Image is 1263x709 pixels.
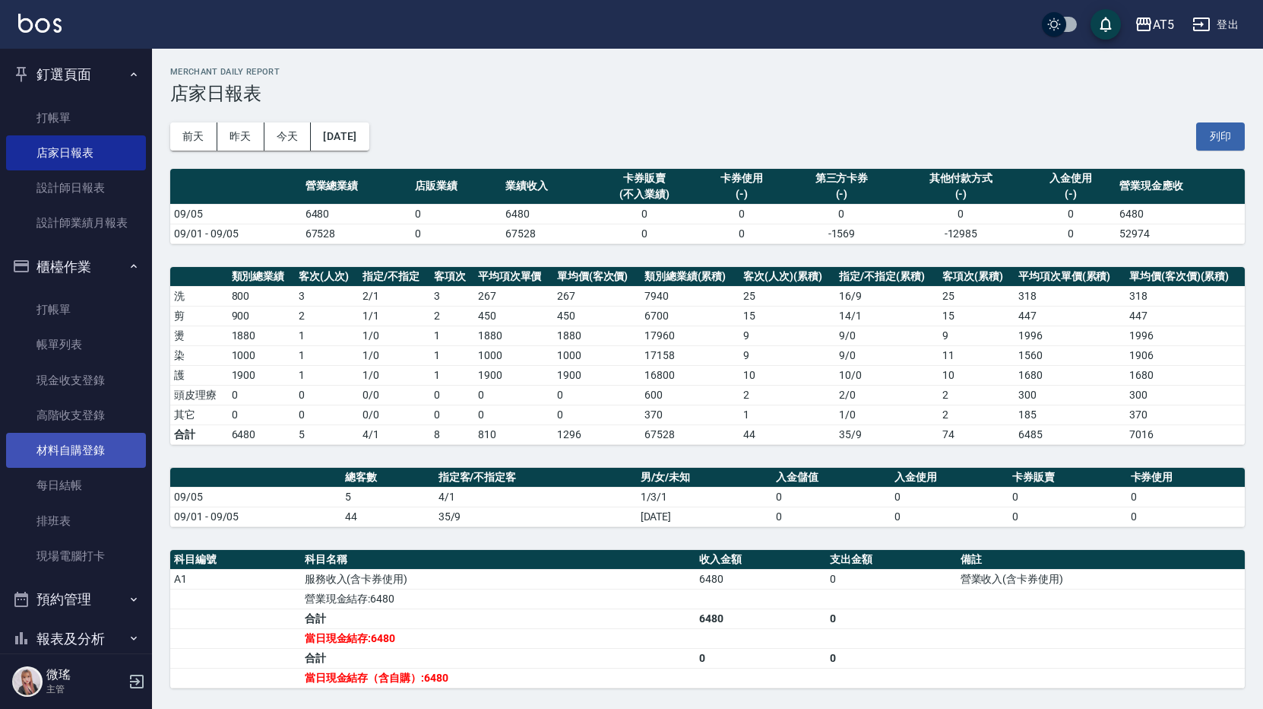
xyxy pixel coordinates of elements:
[1186,11,1245,39] button: 登出
[835,345,939,365] td: 9 / 0
[641,326,740,345] td: 17960
[341,468,434,488] th: 總客數
[301,569,696,589] td: 服務收入(含卡券使用)
[301,589,696,609] td: 營業現金結存:6480
[12,666,43,697] img: Person
[170,550,1245,688] table: a dense table
[835,286,939,306] td: 16 / 9
[430,365,474,385] td: 1
[1090,9,1121,40] button: save
[228,345,296,365] td: 1000
[939,306,1015,326] td: 15
[739,405,835,424] td: 1
[264,122,312,151] button: 今天
[772,507,890,526] td: 0
[739,286,835,306] td: 25
[637,487,773,507] td: 1/3/1
[301,648,696,668] td: 合計
[897,204,1026,224] td: 0
[430,267,474,287] th: 客項次
[301,628,696,648] td: 當日現金結存:6480
[592,224,696,243] td: 0
[341,487,434,507] td: 5
[1196,122,1245,151] button: 列印
[170,83,1245,104] h3: 店家日報表
[295,424,359,444] td: 5
[1015,267,1125,287] th: 平均項次單價(累積)
[311,122,369,151] button: [DATE]
[1125,424,1245,444] td: 7016
[359,345,430,365] td: 1 / 0
[553,326,641,345] td: 1880
[341,507,434,526] td: 44
[637,507,773,526] td: [DATE]
[170,365,228,385] td: 護
[430,424,474,444] td: 8
[897,224,1026,243] td: -12985
[6,247,146,287] button: 櫃檯作業
[553,286,641,306] td: 267
[46,682,124,696] p: 主管
[228,385,296,405] td: 0
[170,405,228,424] td: 其它
[228,326,296,345] td: 1880
[596,186,692,202] div: (不入業績)
[170,326,228,345] td: 燙
[301,550,696,570] th: 科目名稱
[739,424,835,444] td: 44
[1125,286,1245,306] td: 318
[430,345,474,365] td: 1
[170,67,1245,77] h2: Merchant Daily Report
[502,204,592,224] td: 6480
[6,170,146,205] a: 設計師日報表
[1125,306,1245,326] td: 447
[592,204,696,224] td: 0
[217,122,264,151] button: 昨天
[170,267,1245,445] table: a dense table
[6,504,146,539] a: 排班表
[170,424,228,444] td: 合計
[1025,224,1116,243] td: 0
[939,326,1015,345] td: 9
[359,267,430,287] th: 指定/不指定
[359,424,430,444] td: 4/1
[739,385,835,405] td: 2
[739,326,835,345] td: 9
[790,186,892,202] div: (-)
[295,405,359,424] td: 0
[826,550,957,570] th: 支出金額
[170,169,1245,244] table: a dense table
[6,363,146,398] a: 現金收支登錄
[1015,345,1125,365] td: 1560
[1029,186,1112,202] div: (-)
[6,100,146,135] a: 打帳單
[1125,405,1245,424] td: 370
[553,424,641,444] td: 1296
[301,609,696,628] td: 合計
[474,326,553,345] td: 1880
[474,405,553,424] td: 0
[637,468,773,488] th: 男/女/未知
[359,286,430,306] td: 2 / 1
[700,186,783,202] div: (-)
[430,326,474,345] td: 1
[302,224,411,243] td: 67528
[6,619,146,659] button: 報表及分析
[1125,267,1245,287] th: 單均價(客次價)(累積)
[6,327,146,362] a: 帳單列表
[695,648,826,668] td: 0
[1008,507,1126,526] td: 0
[6,55,146,94] button: 釘選頁面
[359,326,430,345] td: 1 / 0
[696,204,787,224] td: 0
[641,286,740,306] td: 7940
[1125,385,1245,405] td: 300
[302,204,411,224] td: 6480
[695,550,826,570] th: 收入金額
[1125,326,1245,345] td: 1996
[430,405,474,424] td: 0
[1015,424,1125,444] td: 6485
[939,424,1015,444] td: 74
[228,424,296,444] td: 6480
[295,326,359,345] td: 1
